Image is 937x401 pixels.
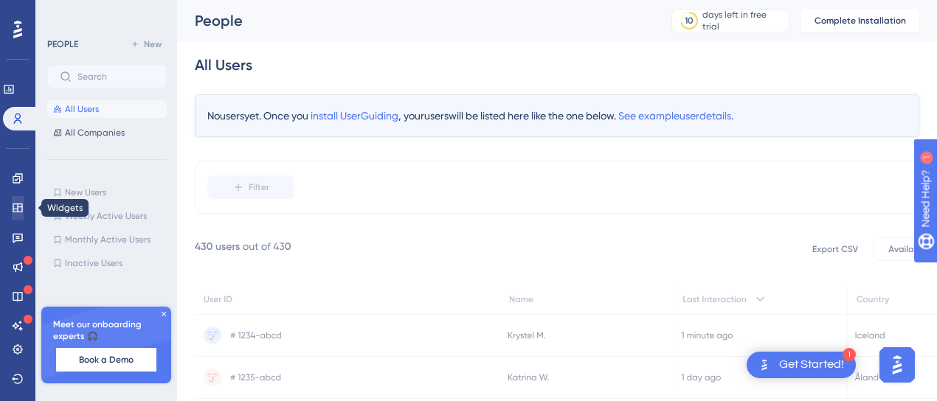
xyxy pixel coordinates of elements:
div: 1 [103,7,107,19]
span: Book a Demo [79,354,134,366]
button: All Companies [47,124,167,142]
div: People [195,10,635,31]
button: Complete Installation [801,9,919,32]
span: Weekly Active Users [65,210,147,222]
button: New Users [47,184,167,201]
span: New [144,38,162,50]
span: Monthly Active Users [65,234,151,245]
div: All Users [195,55,252,75]
button: All Users [47,100,167,118]
span: Inactive Users [65,257,122,269]
span: New Users [65,186,106,198]
button: Monthly Active Users [47,231,167,248]
button: New [125,35,167,53]
img: launcher-image-alternative-text [756,356,773,374]
input: Search [77,72,154,82]
div: 1 [843,348,856,361]
button: Filter [207,175,294,199]
span: All Users [65,103,99,115]
span: Meet our onboarding experts 🎧 [53,318,159,342]
div: No users yet. Once you , your users will be listed here like the one below. [195,94,919,137]
button: Book a Demo [56,348,156,372]
button: Inactive Users [47,254,167,272]
div: Open Get Started! checklist, remaining modules: 1 [747,352,856,378]
div: 10 [685,15,694,27]
span: All Companies [65,127,125,139]
div: days left in free trial [702,9,784,32]
button: Weekly Active Users [47,207,167,225]
span: See example user details. [618,110,733,122]
span: Need Help? [35,4,92,21]
iframe: UserGuiding AI Assistant Launcher [875,343,919,387]
span: Complete Installation [815,15,906,27]
div: Get Started! [779,357,844,373]
span: Filter [249,181,269,193]
span: install UserGuiding [311,110,398,122]
div: PEOPLE [47,38,78,50]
